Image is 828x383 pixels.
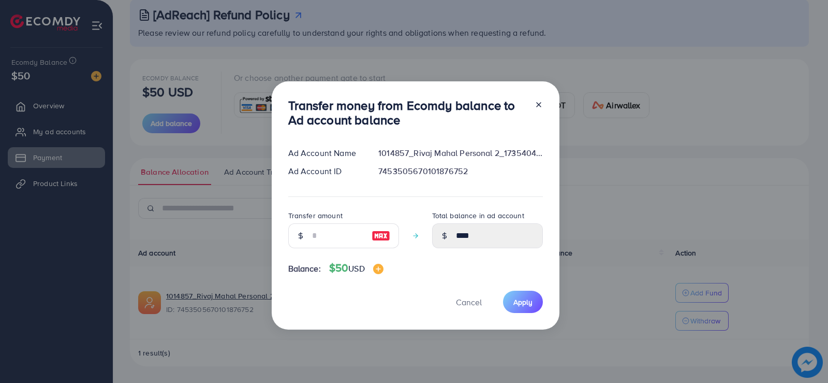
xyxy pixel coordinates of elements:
[503,291,543,313] button: Apply
[373,264,383,274] img: image
[280,147,371,159] div: Ad Account Name
[372,230,390,242] img: image
[432,210,524,221] label: Total balance in ad account
[288,98,526,128] h3: Transfer money from Ecomdy balance to Ad account balance
[370,147,551,159] div: 1014857_Rivaj Mahal Personal 2_1735404529188
[280,165,371,177] div: Ad Account ID
[513,297,533,307] span: Apply
[370,165,551,177] div: 7453505670101876752
[456,296,482,308] span: Cancel
[348,263,364,274] span: USD
[288,263,321,275] span: Balance:
[329,262,383,275] h4: $50
[443,291,495,313] button: Cancel
[288,210,343,221] label: Transfer amount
